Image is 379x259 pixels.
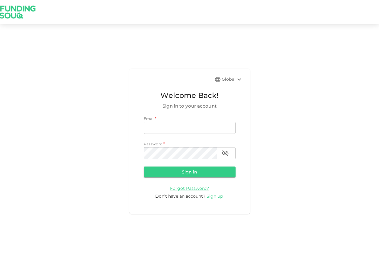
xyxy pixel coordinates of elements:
[144,122,236,134] input: email
[144,147,217,159] input: password
[144,116,155,121] span: Email
[155,193,205,199] span: Don’t have an account?
[144,90,236,101] span: Welcome Back!
[170,185,209,191] a: Forgot Password?
[144,167,236,177] button: Sign in
[222,76,243,83] div: Global
[144,142,163,146] span: Password
[144,102,236,110] span: Sign in to your account
[207,193,223,199] span: Sign up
